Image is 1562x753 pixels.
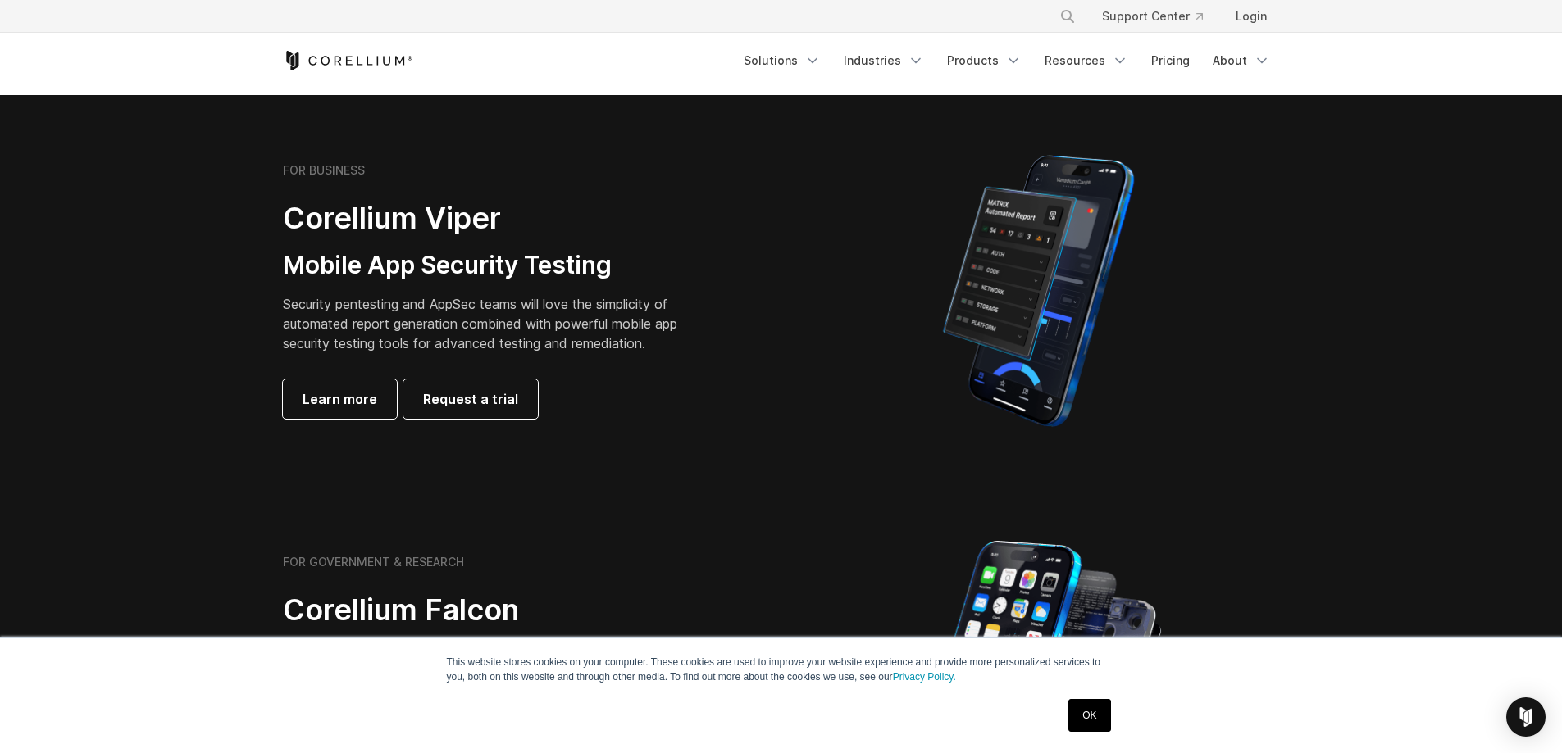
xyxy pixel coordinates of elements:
div: Navigation Menu [734,46,1280,75]
a: Request a trial [403,379,538,419]
h3: Mobile App Security Testing [283,250,703,281]
span: Request a trial [423,389,518,409]
a: Learn more [283,379,397,419]
p: This website stores cookies on your computer. These cookies are used to improve your website expe... [447,655,1116,684]
span: Learn more [303,389,377,409]
p: Security pentesting and AppSec teams will love the simplicity of automated report generation comb... [283,294,703,353]
a: Industries [834,46,934,75]
div: Navigation Menu [1040,2,1280,31]
a: Pricing [1141,46,1200,75]
a: About [1203,46,1280,75]
a: Products [937,46,1031,75]
button: Search [1053,2,1082,31]
a: Login [1223,2,1280,31]
h2: Corellium Viper [283,200,703,237]
a: Corellium Home [283,51,413,70]
a: Privacy Policy. [893,671,956,683]
a: OK [1068,699,1110,732]
h6: FOR GOVERNMENT & RESEARCH [283,555,464,569]
div: Open Intercom Messenger [1506,697,1546,737]
a: Solutions [734,46,831,75]
a: Support Center [1089,2,1216,31]
a: Resources [1035,46,1138,75]
img: Corellium MATRIX automated report on iPhone showing app vulnerability test results across securit... [915,147,1162,434]
h6: FOR BUSINESS [283,163,365,178]
h2: Corellium Falcon [283,592,742,628]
